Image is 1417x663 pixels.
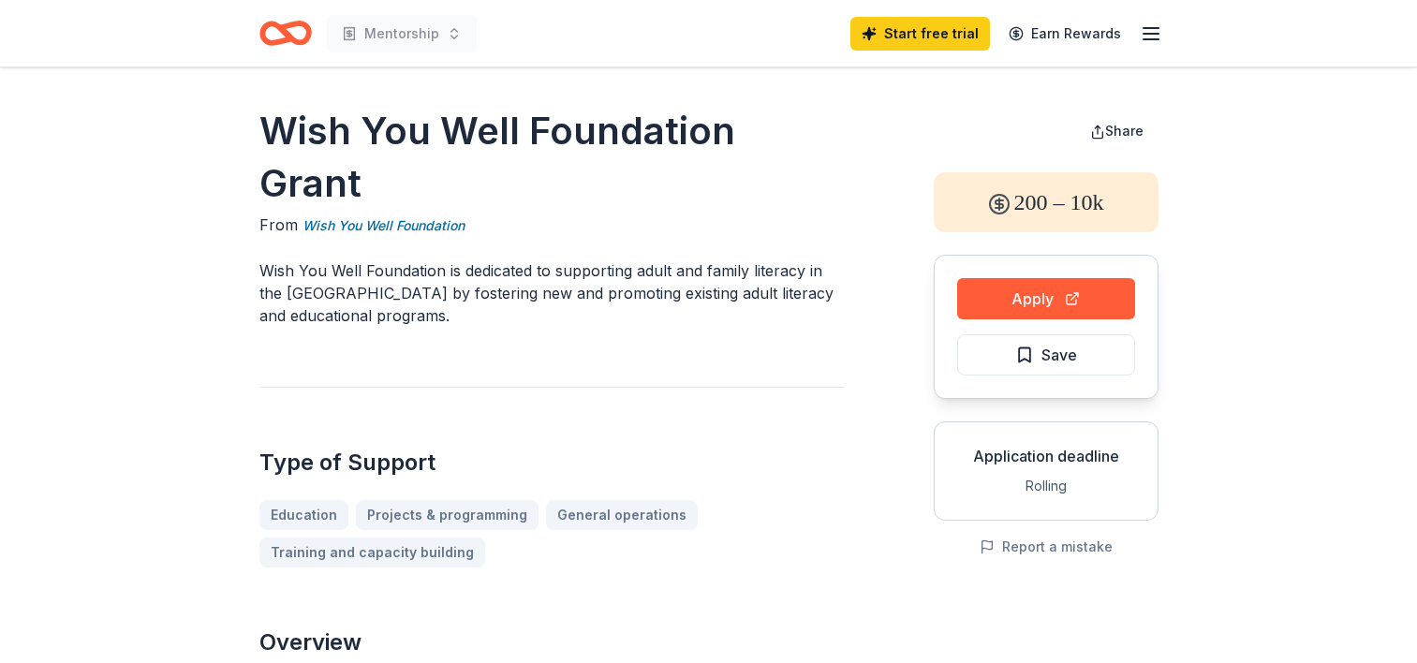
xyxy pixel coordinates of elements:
[950,445,1143,467] div: Application deadline
[950,475,1143,497] div: Rolling
[259,627,844,657] h2: Overview
[957,334,1135,376] button: Save
[259,259,844,327] p: Wish You Well Foundation is dedicated to supporting adult and family literacy in the [GEOGRAPHIC_...
[259,214,844,237] div: From
[980,536,1113,558] button: Report a mistake
[934,172,1159,232] div: 200 – 10k
[259,105,844,210] h1: Wish You Well Foundation Grant
[259,538,485,567] a: Training and capacity building
[303,214,465,237] a: Wish You Well Foundation
[997,17,1132,51] a: Earn Rewards
[957,278,1135,319] button: Apply
[259,500,348,530] a: Education
[259,448,844,478] h2: Type of Support
[1075,112,1159,150] button: Share
[364,22,439,45] span: Mentorship
[327,15,477,52] button: Mentorship
[850,17,990,51] a: Start free trial
[546,500,698,530] a: General operations
[1105,123,1144,139] span: Share
[1041,343,1077,367] span: Save
[356,500,539,530] a: Projects & programming
[259,11,312,55] a: Home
